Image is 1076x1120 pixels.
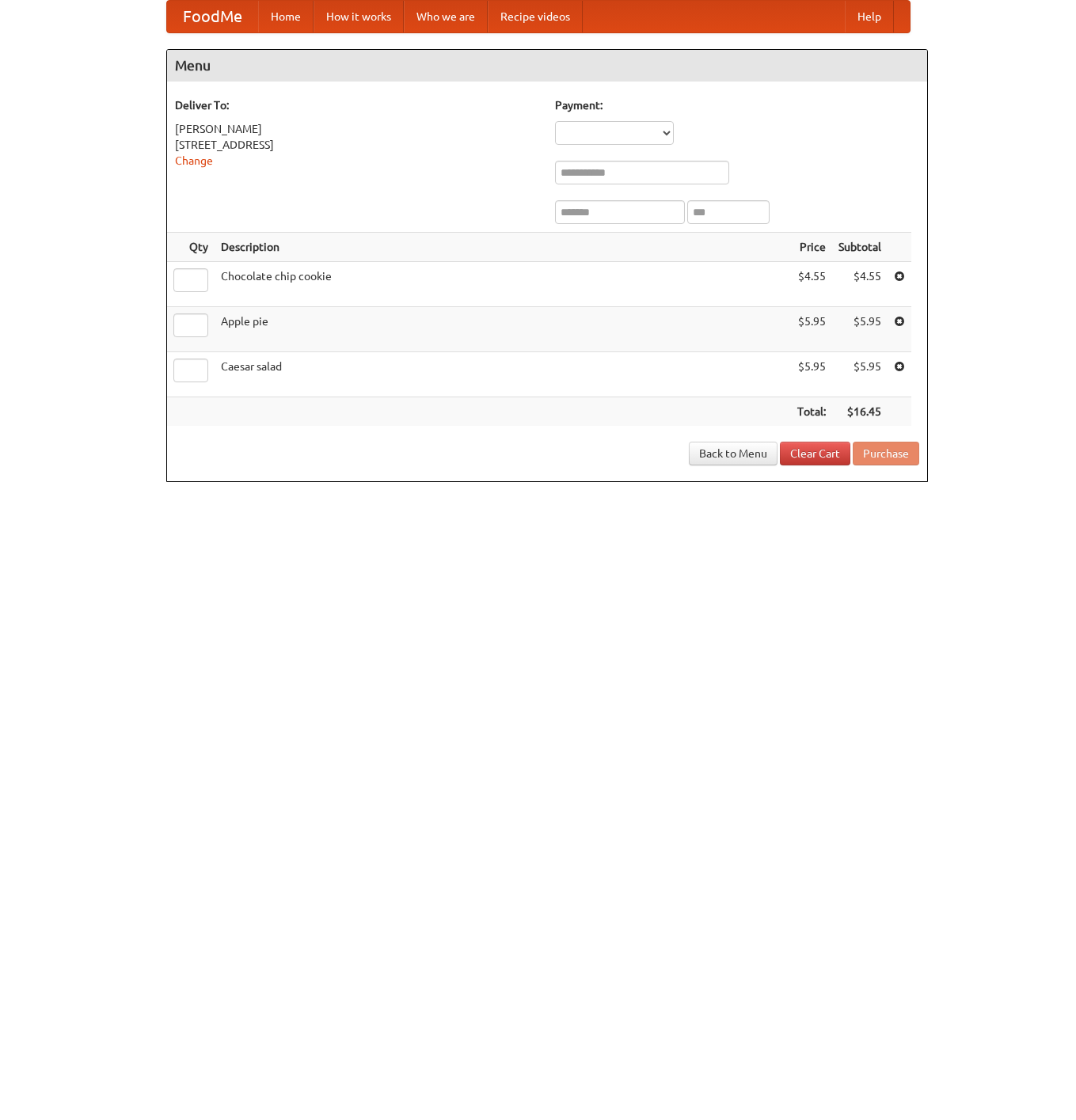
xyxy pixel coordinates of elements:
[832,352,888,397] td: $5.95
[832,233,888,262] th: Subtotal
[832,262,888,307] td: $4.55
[689,442,778,465] a: Back to Menu
[791,397,832,427] th: Total:
[167,233,215,262] th: Qty
[555,97,919,113] h5: Payment:
[791,233,832,262] th: Price
[167,1,258,32] a: FoodMe
[845,1,894,32] a: Help
[258,1,314,32] a: Home
[175,121,539,137] div: [PERSON_NAME]
[791,262,832,307] td: $4.55
[215,307,791,352] td: Apple pie
[215,262,791,307] td: Chocolate chip cookie
[404,1,488,32] a: Who we are
[215,352,791,397] td: Caesar salad
[832,397,888,427] th: $16.45
[832,307,888,352] td: $5.95
[175,97,539,113] h5: Deliver To:
[314,1,404,32] a: How it works
[167,50,927,82] h4: Menu
[780,442,850,465] a: Clear Cart
[791,352,832,397] td: $5.95
[175,154,213,167] a: Change
[853,442,919,465] button: Purchase
[175,137,539,153] div: [STREET_ADDRESS]
[488,1,583,32] a: Recipe videos
[791,307,832,352] td: $5.95
[215,233,791,262] th: Description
